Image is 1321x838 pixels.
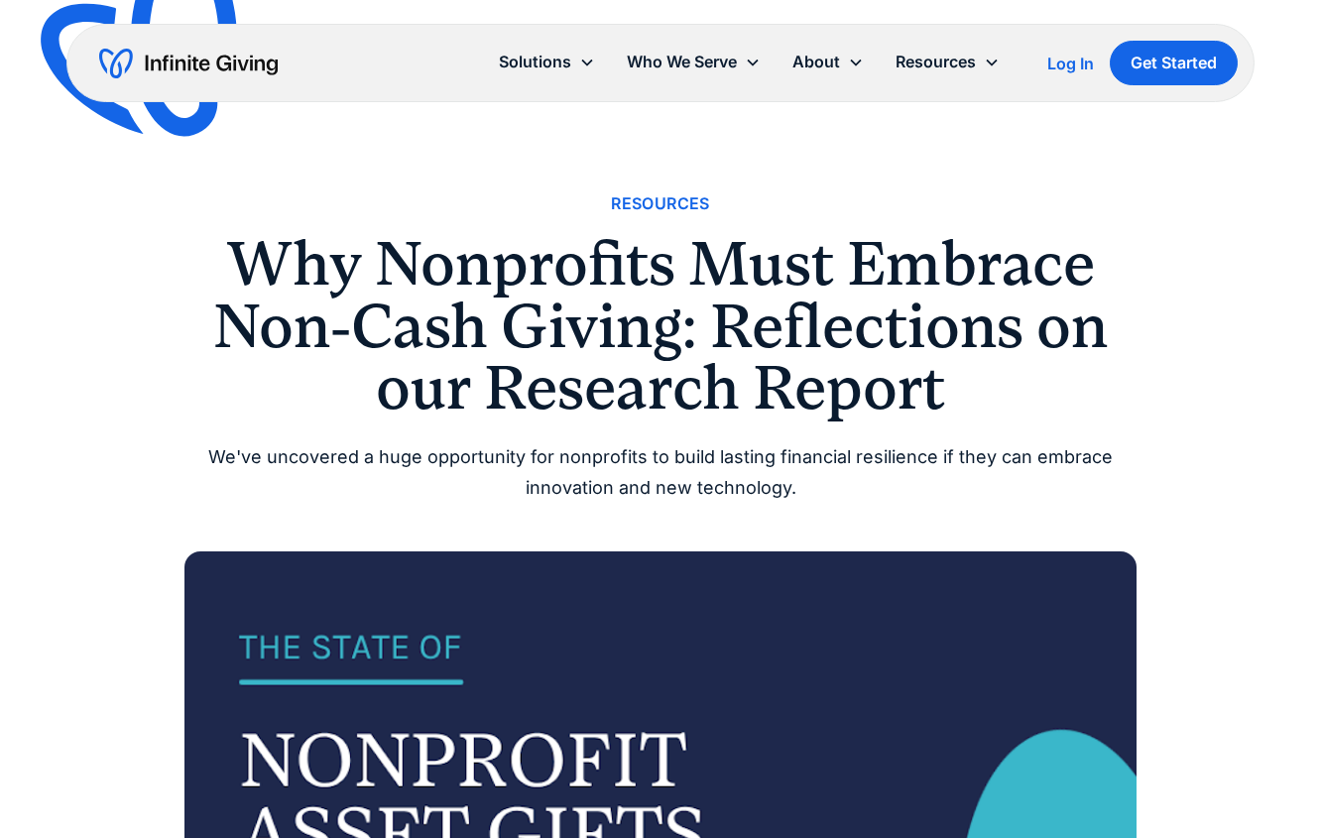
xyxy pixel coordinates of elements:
a: Resources [611,190,710,217]
div: Resources [896,49,976,75]
div: About [792,49,840,75]
div: We've uncovered a huge opportunity for nonprofits to build lasting financial resilience if they c... [184,442,1137,503]
a: home [99,48,278,79]
h1: Why Nonprofits Must Embrace Non-Cash Giving: Reflections on our Research Report [184,233,1137,419]
div: Who We Serve [627,49,737,75]
div: About [777,41,880,83]
div: Who We Serve [611,41,777,83]
div: Solutions [483,41,611,83]
a: Get Started [1110,41,1238,85]
div: Log In [1047,56,1094,71]
a: Log In [1047,52,1094,75]
div: Solutions [499,49,571,75]
div: Resources [880,41,1016,83]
